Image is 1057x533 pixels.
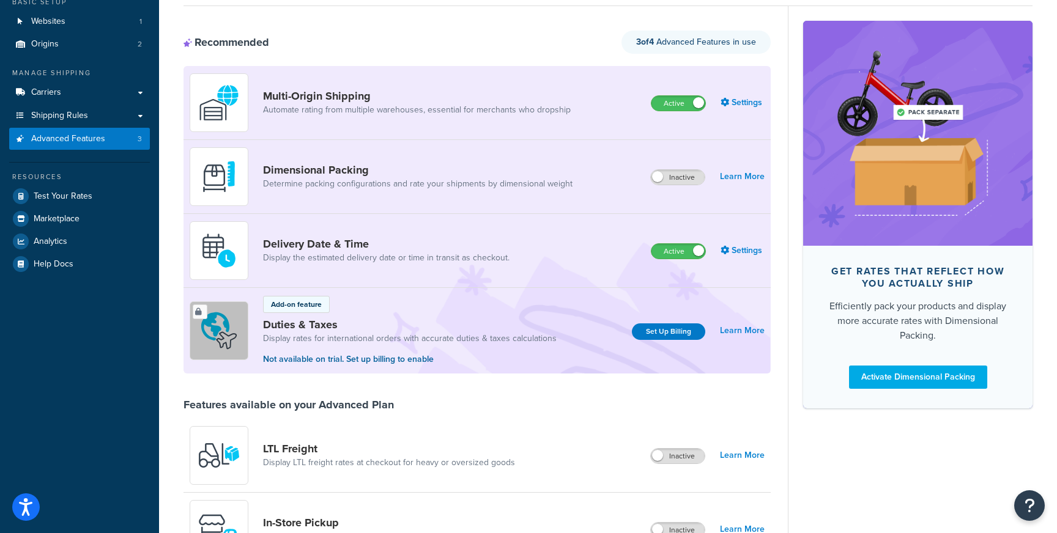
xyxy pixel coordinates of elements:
[720,322,765,339] a: Learn More
[849,366,987,389] a: Activate Dimensional Packing
[636,35,654,48] strong: 3 of 4
[632,323,705,340] a: Set Up Billing
[31,111,88,121] span: Shipping Rules
[823,265,1013,290] div: Get rates that reflect how you actually ship
[198,81,240,124] img: WatD5o0RtDAAAAAElFTkSuQmCC
[263,442,515,455] a: LTL Freight
[720,447,765,464] a: Learn More
[1014,490,1045,521] button: Open Resource Center
[720,168,765,185] a: Learn More
[31,39,59,50] span: Origins
[263,252,510,264] a: Display the estimated delivery date or time in transit as checkout.
[263,516,565,529] a: In-Store Pickup
[9,185,150,207] a: Test Your Rates
[651,449,705,463] label: Inactive
[198,434,240,477] img: y79ZsPf0fXUFUhFXDzUgf+ktZg5F2+ohG75+v3d2s1D9TjoU8PiyCIluIjV41seZevKCRuEjTPPOKHJsQcmKCXGdfprl3L4q7...
[9,128,150,150] li: Advanced Features
[9,81,150,104] a: Carriers
[263,457,515,469] a: Display LTL freight rates at checkout for heavy or oversized goods
[9,230,150,252] a: Analytics
[651,96,705,111] label: Active
[821,39,1014,227] img: feature-image-dim-d40ad3071a2b3c8e08177464837368e35600d3c5e73b18a22c1e4bb210dc32ac.png
[271,299,322,310] p: Add-on feature
[9,253,150,275] a: Help Docs
[263,178,573,190] a: Determine packing configurations and rate your shipments by dimensional weight
[9,33,150,56] li: Origins
[31,87,61,98] span: Carriers
[138,134,142,144] span: 3
[9,128,150,150] a: Advanced Features3
[651,170,705,185] label: Inactive
[9,105,150,127] a: Shipping Rules
[184,35,269,49] div: Recommended
[34,237,67,247] span: Analytics
[651,244,705,259] label: Active
[9,10,150,33] a: Websites1
[31,134,105,144] span: Advanced Features
[198,229,240,272] img: gfkeb5ejjkALwAAAABJRU5ErkJggg==
[9,208,150,230] a: Marketplace
[198,155,240,198] img: DTVBYsAAAAAASUVORK5CYII=
[139,17,142,27] span: 1
[823,299,1013,343] div: Efficiently pack your products and display more accurate rates with Dimensional Packing.
[263,353,557,366] p: Not available on trial. Set up billing to enable
[263,333,557,345] a: Display rates for international orders with accurate duties & taxes calculations
[34,214,80,224] span: Marketplace
[263,237,510,251] a: Delivery Date & Time
[263,89,571,103] a: Multi-Origin Shipping
[138,39,142,50] span: 2
[34,259,73,270] span: Help Docs
[184,398,394,411] div: Features available on your Advanced Plan
[263,318,557,331] a: Duties & Taxes
[9,10,150,33] li: Websites
[9,68,150,78] div: Manage Shipping
[9,33,150,56] a: Origins2
[721,94,765,111] a: Settings
[636,35,756,48] span: Advanced Features in use
[721,242,765,259] a: Settings
[263,163,573,177] a: Dimensional Packing
[34,191,92,202] span: Test Your Rates
[31,17,65,27] span: Websites
[9,172,150,182] div: Resources
[263,104,571,116] a: Automate rating from multiple warehouses, essential for merchants who dropship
